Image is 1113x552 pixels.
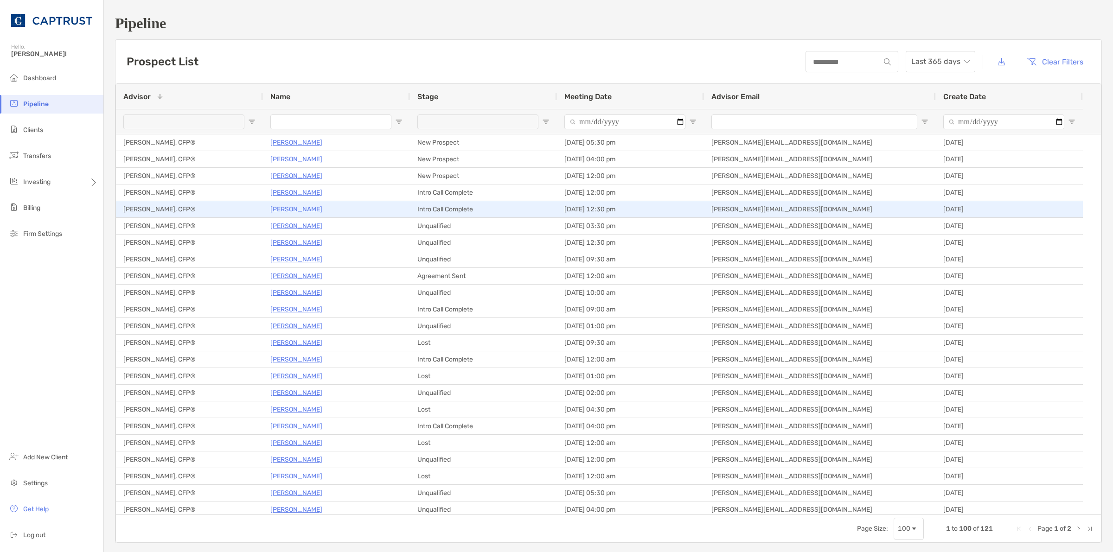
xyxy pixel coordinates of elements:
div: [DATE] [936,368,1083,384]
div: Unqualified [410,501,557,518]
div: [DATE] [936,335,1083,351]
a: [PERSON_NAME] [270,203,322,215]
div: [DATE] 05:30 pm [557,134,704,151]
div: [PERSON_NAME], CFP® [116,351,263,368]
div: [DATE] 12:00 am [557,435,704,451]
span: Log out [23,531,45,539]
div: [DATE] 04:00 pm [557,418,704,434]
a: [PERSON_NAME] [270,404,322,415]
a: [PERSON_NAME] [270,354,322,365]
a: [PERSON_NAME] [270,304,322,315]
span: [PERSON_NAME]! [11,50,98,58]
div: [DATE] 09:30 am [557,335,704,351]
div: [DATE] 09:30 am [557,251,704,267]
div: [PERSON_NAME], CFP® [116,184,263,201]
span: Get Help [23,505,49,513]
div: [DATE] [936,285,1083,301]
div: [DATE] 12:00 pm [557,168,704,184]
div: [PERSON_NAME][EMAIL_ADDRESS][DOMAIN_NAME] [704,134,936,151]
div: [PERSON_NAME][EMAIL_ADDRESS][DOMAIN_NAME] [704,235,936,251]
div: [DATE] [936,134,1083,151]
div: [PERSON_NAME][EMAIL_ADDRESS][DOMAIN_NAME] [704,168,936,184]
div: [PERSON_NAME][EMAIL_ADDRESS][DOMAIN_NAME] [704,501,936,518]
a: [PERSON_NAME] [270,387,322,399]
span: Advisor Email [711,92,760,101]
div: Intro Call Complete [410,184,557,201]
a: [PERSON_NAME] [270,504,322,515]
div: [PERSON_NAME], CFP® [116,218,263,234]
div: Unqualified [410,285,557,301]
div: Intro Call Complete [410,351,557,368]
div: [PERSON_NAME], CFP® [116,501,263,518]
a: [PERSON_NAME] [270,337,322,349]
img: logout icon [8,529,19,540]
img: investing icon [8,176,19,187]
div: Lost [410,401,557,418]
p: [PERSON_NAME] [270,320,322,332]
div: New Prospect [410,134,557,151]
div: Lost [410,335,557,351]
div: Previous Page [1026,525,1034,533]
img: CAPTRUST Logo [11,4,92,37]
div: Page Size: [857,525,888,533]
span: Advisor [123,92,151,101]
div: [PERSON_NAME][EMAIL_ADDRESS][DOMAIN_NAME] [704,201,936,217]
div: [DATE] 03:30 pm [557,218,704,234]
div: [PERSON_NAME], CFP® [116,335,263,351]
div: Intro Call Complete [410,201,557,217]
div: [DATE] [936,184,1083,201]
div: [PERSON_NAME], CFP® [116,151,263,167]
div: [DATE] 01:00 pm [557,368,704,384]
span: 1 [1054,525,1058,533]
div: Lost [410,435,557,451]
span: Investing [23,178,51,186]
div: [DATE] [936,218,1083,234]
div: [PERSON_NAME], CFP® [116,301,263,317]
div: [PERSON_NAME], CFP® [116,468,263,484]
a: [PERSON_NAME] [270,153,322,165]
span: of [1060,525,1066,533]
div: Lost [410,468,557,484]
button: Open Filter Menu [921,118,928,126]
div: [PERSON_NAME], CFP® [116,134,263,151]
span: 1 [946,525,950,533]
div: [DATE] [936,485,1083,501]
img: firm-settings icon [8,228,19,239]
span: to [952,525,958,533]
a: [PERSON_NAME] [270,470,322,482]
div: Unqualified [410,451,557,468]
span: Name [270,92,290,101]
a: [PERSON_NAME] [270,487,322,499]
p: [PERSON_NAME] [270,237,322,248]
div: [DATE] [936,468,1083,484]
div: [DATE] 12:00 pm [557,451,704,468]
div: [DATE] 12:00 am [557,351,704,368]
a: [PERSON_NAME] [270,454,322,465]
div: [PERSON_NAME], CFP® [116,485,263,501]
p: [PERSON_NAME] [270,420,322,432]
div: 100 [898,525,910,533]
div: [DATE] [936,501,1083,518]
div: [PERSON_NAME][EMAIL_ADDRESS][DOMAIN_NAME] [704,318,936,334]
div: [DATE] [936,268,1083,284]
a: [PERSON_NAME] [270,287,322,298]
div: [DATE] [936,318,1083,334]
div: [DATE] [936,301,1083,317]
div: [DATE] 10:00 am [557,285,704,301]
div: [PERSON_NAME][EMAIL_ADDRESS][DOMAIN_NAME] [704,435,936,451]
a: [PERSON_NAME] [270,220,322,232]
img: input icon [884,58,891,65]
img: clients icon [8,124,19,135]
div: [PERSON_NAME], CFP® [116,268,263,284]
